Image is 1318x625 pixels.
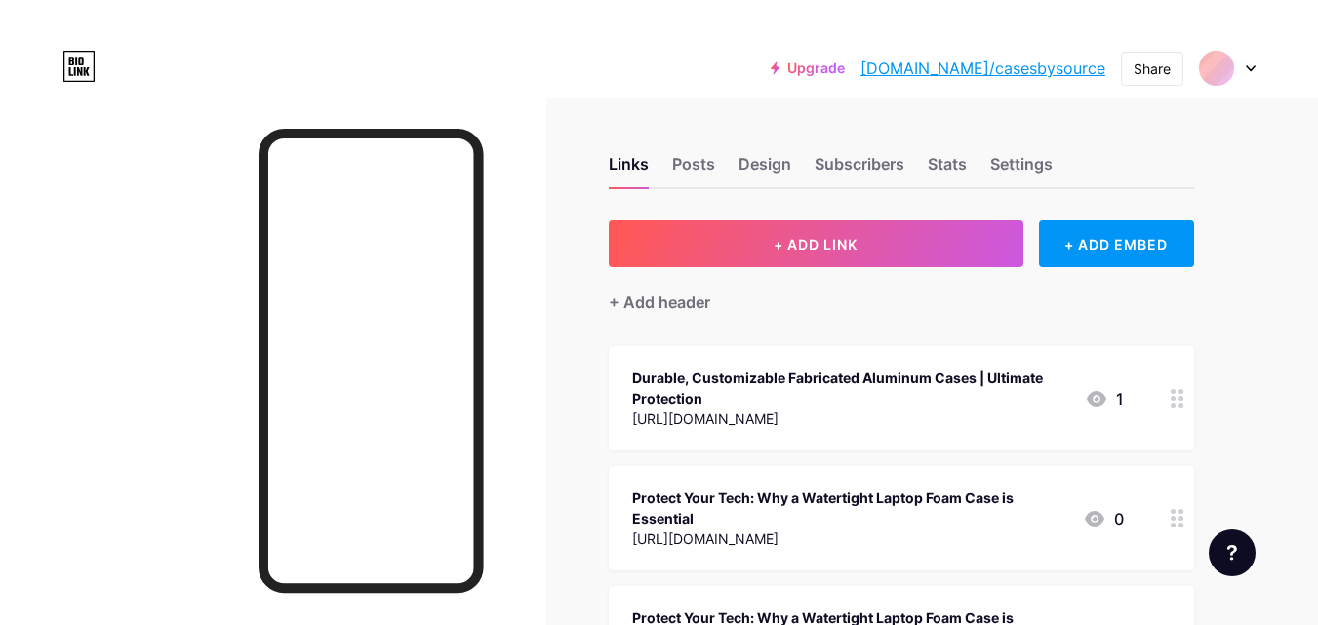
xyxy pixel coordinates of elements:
div: [URL][DOMAIN_NAME] [632,528,1067,549]
div: Design [739,152,791,187]
a: [DOMAIN_NAME]/casesbysource [860,57,1105,80]
div: Posts [672,152,715,187]
div: + ADD EMBED [1039,220,1194,267]
button: + ADD LINK [609,220,1023,267]
a: Upgrade [771,60,845,76]
div: Settings [990,152,1053,187]
div: Stats [928,152,967,187]
div: Subscribers [815,152,904,187]
div: 1 [1085,387,1124,410]
div: 0 [1083,507,1124,530]
div: Protect Your Tech: Why a Watertight Laptop Foam Case is Essential [632,488,1067,528]
div: Share [1134,59,1171,79]
div: [URL][DOMAIN_NAME] [632,409,1069,429]
div: Links [609,152,649,187]
span: + ADD LINK [774,236,858,253]
div: + Add header [609,291,710,314]
div: Durable, Customizable Fabricated Aluminum Cases | Ultimate Protection [632,368,1069,409]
